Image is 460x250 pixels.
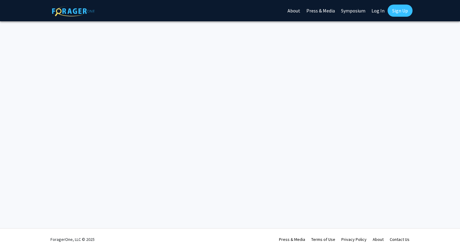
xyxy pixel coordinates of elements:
a: Press & Media [279,237,305,242]
div: ForagerOne, LLC © 2025 [51,229,95,250]
img: ForagerOne Logo [52,6,95,16]
a: Sign Up [388,5,413,17]
a: Contact Us [390,237,409,242]
a: Privacy Policy [341,237,367,242]
a: Terms of Use [311,237,335,242]
a: About [373,237,384,242]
